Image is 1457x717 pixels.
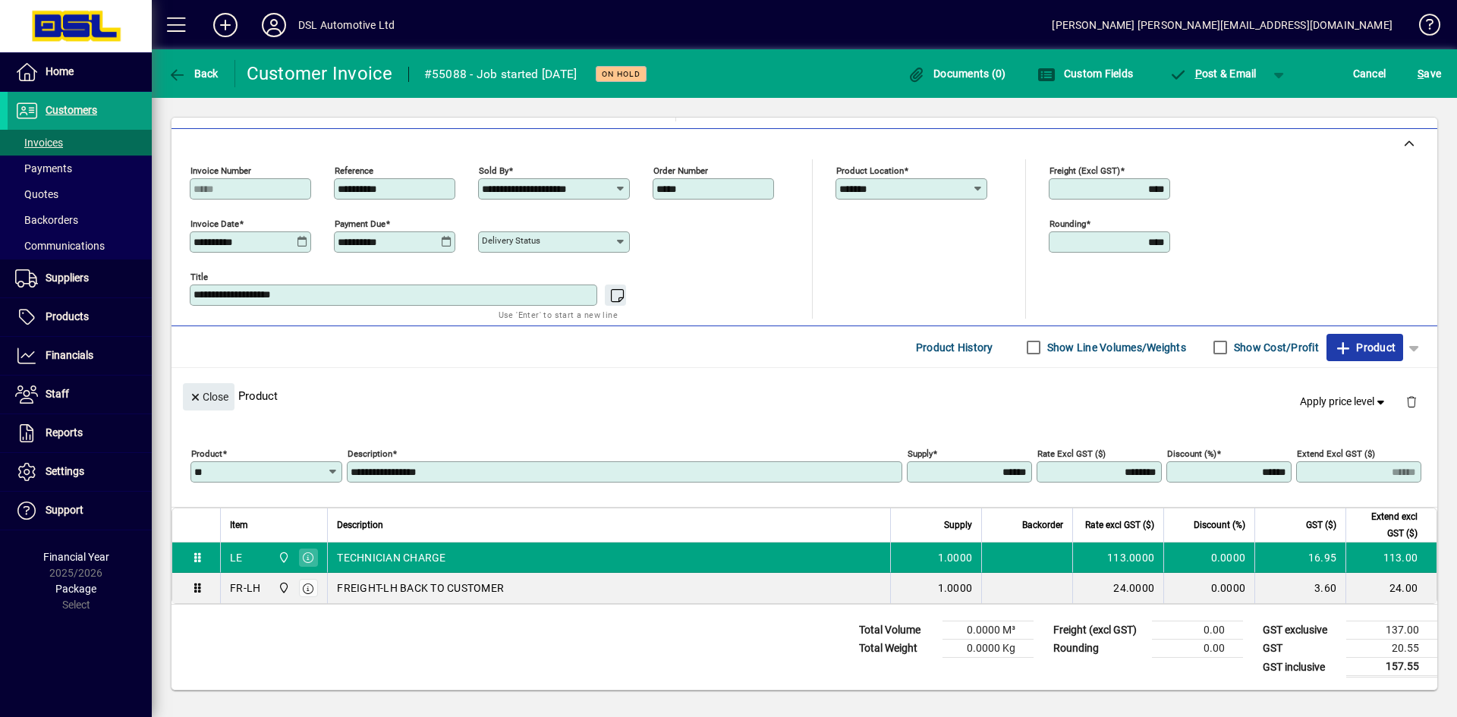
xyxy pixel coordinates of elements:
mat-label: Product location [836,165,904,176]
button: Product History [910,334,999,361]
span: Central [274,549,291,566]
span: Item [230,517,248,533]
span: P [1195,68,1202,80]
span: Settings [46,465,84,477]
span: Home [46,65,74,77]
mat-label: Reference [335,165,373,176]
mat-label: Sold by [479,165,508,176]
span: TECHNICIAN CHARGE [337,550,445,565]
div: 113.0000 [1082,550,1154,565]
label: Show Cost/Profit [1231,340,1319,355]
span: Extend excl GST ($) [1355,508,1418,542]
mat-hint: Use 'Enter' to start a new line [499,306,618,323]
app-page-header-button: Close [179,389,238,403]
td: Total Weight [851,640,942,658]
span: Rate excl GST ($) [1085,517,1154,533]
button: Delete [1393,383,1430,420]
span: Close [189,385,228,410]
button: Cancel [1349,60,1390,87]
button: Profile [250,11,298,39]
a: Financials [8,337,152,375]
span: Reports [46,426,83,439]
td: 0.0000 Kg [942,640,1034,658]
span: 1.0000 [938,580,973,596]
div: Customer Invoice [247,61,393,86]
td: 3.60 [1254,573,1345,603]
a: Quotes [8,181,152,207]
label: Show Line Volumes/Weights [1044,340,1186,355]
button: Close [183,383,234,410]
td: Freight (excl GST) [1046,621,1152,640]
td: 0.00 [1152,621,1243,640]
span: Staff [46,388,69,400]
span: Backorders [15,214,78,226]
span: FREIGHT-LH BACK TO CUSTOMER [337,580,504,596]
span: Back [168,68,219,80]
td: Rounding [1046,640,1152,658]
div: [PERSON_NAME] [PERSON_NAME][EMAIL_ADDRESS][DOMAIN_NAME] [1052,13,1392,37]
button: Add [201,11,250,39]
a: Reports [8,414,152,452]
td: 0.0000 [1163,542,1254,573]
mat-label: Invoice date [190,219,239,229]
span: ave [1418,61,1441,86]
button: Custom Fields [1034,60,1137,87]
td: 157.55 [1346,658,1437,677]
td: 16.95 [1254,542,1345,573]
div: Product [172,368,1437,423]
div: LE [230,550,243,565]
mat-label: Product [191,448,222,459]
mat-label: Description [348,448,392,459]
div: #55088 - Job started [DATE] [424,62,577,86]
a: Payments [8,156,152,181]
td: 0.00 [1152,640,1243,658]
span: Supply [944,517,972,533]
a: Invoices [8,130,152,156]
td: 113.00 [1345,542,1437,573]
mat-label: Discount (%) [1167,448,1216,459]
span: Apply price level [1300,394,1388,410]
mat-label: Title [190,272,208,282]
a: Staff [8,376,152,414]
button: Back [164,60,222,87]
a: Settings [8,453,152,491]
mat-label: Delivery status [482,235,540,246]
span: Payments [15,162,72,175]
mat-label: Rounding [1049,219,1086,229]
span: 1.0000 [938,550,973,565]
span: Central [274,580,291,596]
span: Backorder [1022,517,1063,533]
mat-label: Extend excl GST ($) [1297,448,1375,459]
button: Documents (0) [904,60,1010,87]
mat-label: Payment due [335,219,385,229]
span: Product [1334,335,1396,360]
div: FR-LH [230,580,260,596]
span: Discount (%) [1194,517,1245,533]
td: 20.55 [1346,640,1437,658]
span: Suppliers [46,272,89,284]
div: DSL Automotive Ltd [298,13,395,37]
td: GST exclusive [1255,621,1346,640]
span: Custom Fields [1037,68,1133,80]
td: 24.00 [1345,573,1437,603]
mat-label: Freight (excl GST) [1049,165,1120,176]
span: Cancel [1353,61,1386,86]
span: Products [46,310,89,322]
td: 137.00 [1346,621,1437,640]
span: Product History [916,335,993,360]
a: Products [8,298,152,336]
mat-label: Rate excl GST ($) [1037,448,1106,459]
span: GST ($) [1306,517,1336,533]
a: Knowledge Base [1408,3,1438,52]
a: Home [8,53,152,91]
app-page-header-button: Delete [1393,395,1430,408]
span: Quotes [15,188,58,200]
td: Total Volume [851,621,942,640]
td: GST [1255,640,1346,658]
span: Communications [15,240,105,252]
button: Save [1414,60,1445,87]
td: GST inclusive [1255,658,1346,677]
div: 24.0000 [1082,580,1154,596]
span: Description [337,517,383,533]
td: 0.0000 M³ [942,621,1034,640]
